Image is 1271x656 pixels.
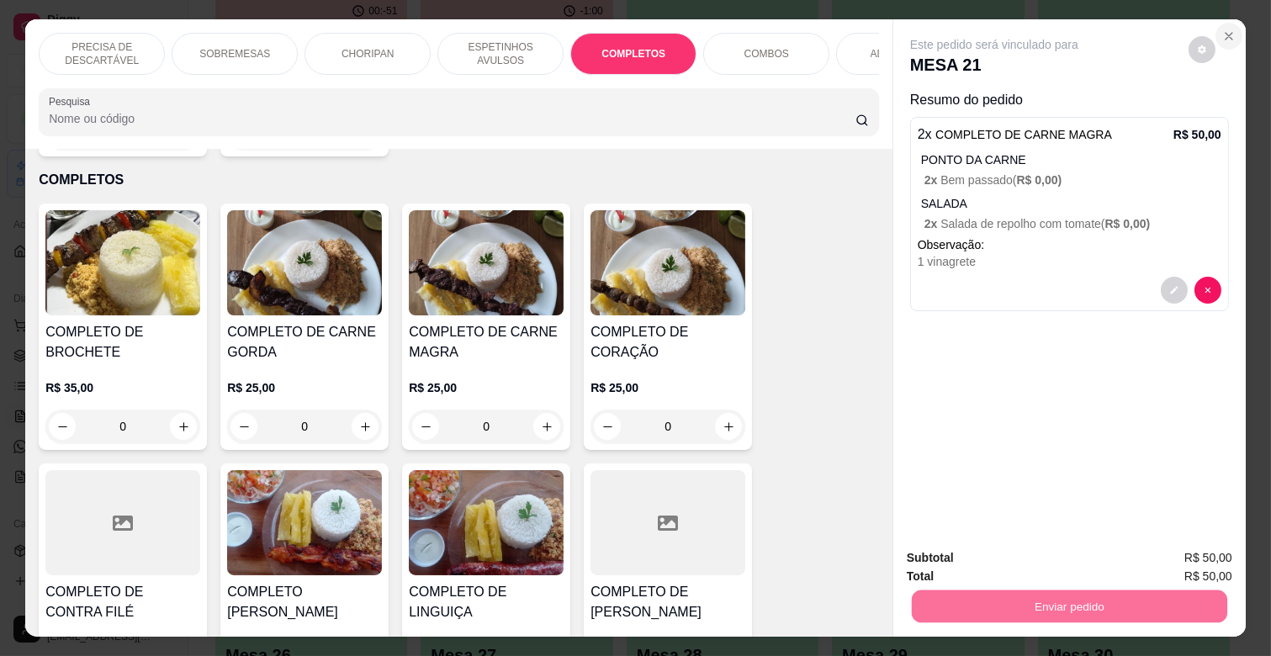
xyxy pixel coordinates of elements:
[409,470,564,575] img: product-image
[45,322,200,362] h4: COMPLETO DE BROCHETE
[1184,567,1232,585] span: R$ 50,00
[49,110,855,127] input: Pesquisa
[53,40,151,67] p: PRECISA DE DESCARTÁVEL
[45,582,200,622] h4: COMPLETO DE CONTRA FILÉ
[924,217,940,230] span: 2 x
[921,151,1221,168] p: PONTO DA CARNE
[924,172,1221,188] p: Bem passado (
[409,582,564,622] h4: COMPLETO DE LINGUIÇA
[912,590,1227,622] button: Enviar pedido
[1173,126,1221,143] p: R$ 50,00
[1215,23,1242,50] button: Close
[907,569,934,583] strong: Total
[342,47,394,61] p: CHORIPAN
[1189,36,1215,63] button: decrease-product-quantity
[590,322,745,362] h4: COMPLETO DE CORAÇÃO
[918,253,1221,270] div: 1 vinagrete
[935,128,1112,141] span: COMPLETO DE CARNE MAGRA
[918,124,1112,145] p: 2 x
[452,40,549,67] p: ESPETINHOS AVULSOS
[910,90,1229,110] p: Resumo do pedido
[199,47,270,61] p: SOBREMESAS
[409,379,564,396] p: R$ 25,00
[39,170,879,190] p: COMPLETOS
[590,379,745,396] p: R$ 25,00
[1017,173,1062,187] span: R$ 0,00 )
[924,173,940,187] span: 2 x
[1194,277,1221,304] button: decrease-product-quantity
[921,195,1221,212] p: SALADA
[49,94,96,108] label: Pesquisa
[907,551,954,564] strong: Subtotal
[924,215,1221,232] p: Salada de repolho com tomate (
[409,210,564,315] img: product-image
[590,210,745,315] img: product-image
[227,379,382,396] p: R$ 25,00
[910,36,1078,53] p: Este pedido será vinculado para
[227,470,382,575] img: product-image
[871,47,929,61] p: ADICIONAIS
[1184,548,1232,567] span: R$ 50,00
[744,47,789,61] p: COMBOS
[227,210,382,315] img: product-image
[409,322,564,362] h4: COMPLETO DE CARNE MAGRA
[590,582,745,622] h4: COMPLETO DE [PERSON_NAME]
[227,582,382,622] h4: COMPLETO [PERSON_NAME]
[1105,217,1151,230] span: R$ 0,00 )
[45,210,200,315] img: product-image
[918,236,1221,253] p: Observação:
[45,379,200,396] p: R$ 35,00
[910,53,1078,77] p: MESA 21
[227,322,382,362] h4: COMPLETO DE CARNE GORDA
[601,47,665,61] p: COMPLETOS
[1161,277,1188,304] button: decrease-product-quantity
